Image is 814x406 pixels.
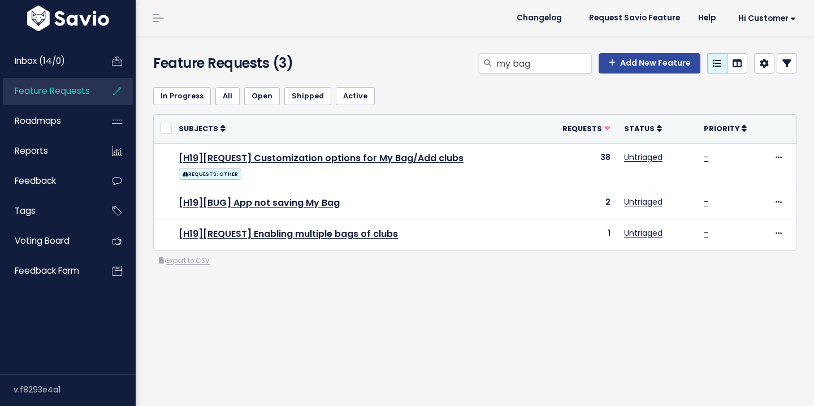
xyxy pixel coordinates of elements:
[215,87,240,105] a: All
[624,152,663,163] a: Untriaged
[15,175,56,187] span: Feedback
[284,87,331,105] a: Shipped
[15,85,90,97] span: Feature Requests
[153,87,211,105] a: In Progress
[562,123,610,134] a: Requests
[624,227,663,239] a: Untriaged
[3,138,94,164] a: Reports
[738,14,796,23] span: Hi Customer
[336,87,375,105] a: Active
[3,198,94,224] a: Tags
[179,152,464,165] a: [H19][REQUEST] Customization options for My Bag/Add clubs
[24,6,112,31] img: logo-white.9d6f32f41409.svg
[562,124,602,133] span: Requests
[599,53,700,74] a: Add New Feature
[3,168,94,194] a: Feedback
[15,205,36,217] span: Tags
[179,196,340,209] a: [H19][BUG] App not saving My Bag
[624,124,655,133] span: Status
[542,219,617,250] td: 1
[725,10,805,27] a: Hi Customer
[15,115,61,127] span: Roadmaps
[704,124,739,133] span: Priority
[517,14,562,22] span: Changelog
[704,123,747,134] a: Priority
[153,87,797,105] ul: Filter feature requests
[179,124,218,133] span: Subjects
[3,108,94,134] a: Roadmaps
[179,227,398,240] a: [H19][REQUEST] Enabling multiple bags of clubs
[179,169,241,180] span: REQUESTS: OTHER
[689,10,725,27] a: Help
[244,87,280,105] a: Open
[15,145,48,157] span: Reports
[542,143,617,188] td: 38
[495,53,592,74] input: Search features...
[624,123,662,134] a: Status
[580,10,689,27] a: Request Savio Feature
[15,265,79,277] span: Feedback form
[15,235,70,247] span: Voting Board
[179,123,226,134] a: Subjects
[704,227,708,239] a: -
[624,196,663,208] a: Untriaged
[542,188,617,219] td: 2
[3,228,94,254] a: Voting Board
[14,375,136,404] div: v.f8293e4a1
[704,152,708,163] a: -
[15,55,65,67] span: Inbox (14/0)
[153,53,357,74] h4: Feature Requests (3)
[159,256,210,265] a: Export to CSV
[3,258,94,284] a: Feedback form
[3,48,94,74] a: Inbox (14/0)
[3,78,94,104] a: Feature Requests
[179,166,241,180] a: REQUESTS: OTHER
[704,196,708,208] a: -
